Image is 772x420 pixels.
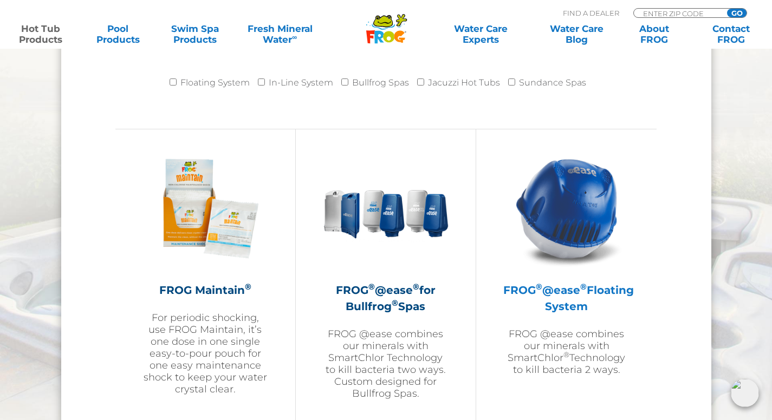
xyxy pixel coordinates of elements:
[165,23,225,45] a: Swim SpaProducts
[352,72,409,94] label: Bullfrog Spas
[503,328,630,376] p: FROG @ease combines our minerals with SmartChlor Technology to kill bacteria 2 ways.
[323,282,449,314] h2: FROG @ease for Bullfrog Spas
[504,146,630,271] img: hot-tub-product-atease-system-300x300.png
[413,281,419,292] sup: ®
[563,350,569,359] sup: ®
[245,281,251,292] sup: ®
[701,23,761,45] a: ContactFROG
[142,282,268,298] h2: FROG Maintain
[180,72,250,94] label: Floating System
[11,23,71,45] a: Hot TubProducts
[519,72,586,94] label: Sundance Spas
[563,8,619,18] p: Find A Dealer
[727,9,747,17] input: GO
[88,23,148,45] a: PoolProducts
[142,146,268,271] img: Frog_Maintain_Hero-2-v2-300x300.png
[503,282,630,314] h2: FROG @ease Floating System
[547,23,607,45] a: Water CareBlog
[292,33,297,41] sup: ∞
[642,9,715,18] input: Zip Code Form
[624,23,684,45] a: AboutFROG
[142,312,268,395] p: For periodic shocking, use FROG Maintain, it’s one dose in one single easy-to-pour pouch for one ...
[269,72,333,94] label: In-Line System
[368,281,375,292] sup: ®
[392,298,398,308] sup: ®
[432,23,530,45] a: Water CareExperts
[242,23,317,45] a: Fresh MineralWater∞
[536,281,542,292] sup: ®
[323,146,449,271] img: bullfrog-product-hero-300x300.png
[428,72,500,94] label: Jacuzzi Hot Tubs
[580,281,587,292] sup: ®
[323,328,449,399] p: FROG @ease combines our minerals with SmartChlor Technology to kill bacteria two ways. Custom des...
[731,379,759,407] img: openIcon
